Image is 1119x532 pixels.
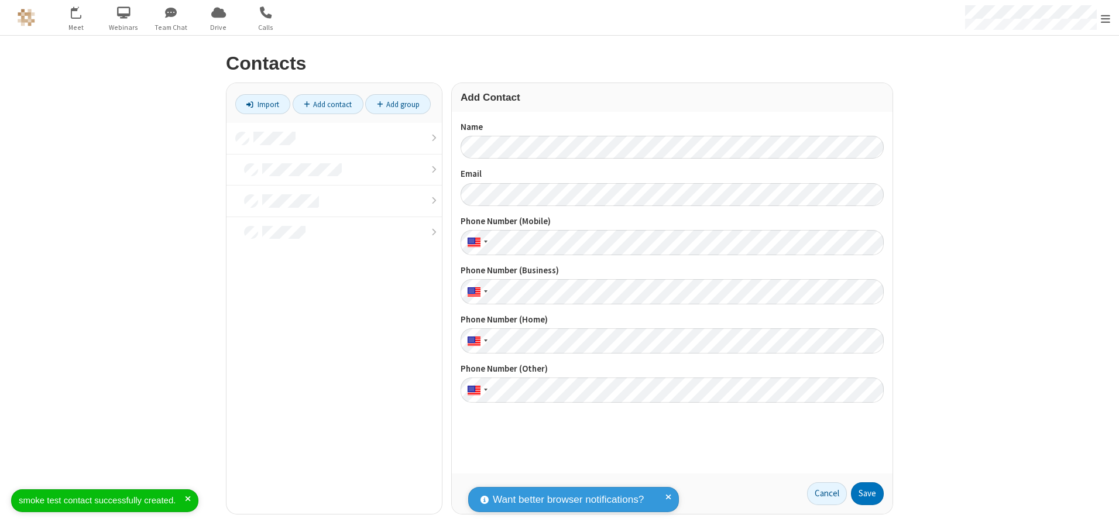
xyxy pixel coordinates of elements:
[461,230,491,255] div: United States: + 1
[461,328,491,353] div: United States: + 1
[18,9,35,26] img: QA Selenium DO NOT DELETE OR CHANGE
[244,22,288,33] span: Calls
[102,22,146,33] span: Webinars
[461,377,491,403] div: United States: + 1
[461,92,884,103] h3: Add Contact
[461,279,491,304] div: United States: + 1
[461,167,884,181] label: Email
[19,494,185,507] div: smoke test contact successfully created.
[461,215,884,228] label: Phone Number (Mobile)
[77,6,88,15] div: 12
[365,94,431,114] a: Add group
[461,362,884,376] label: Phone Number (Other)
[461,121,884,134] label: Name
[807,482,847,506] a: Cancel
[851,482,884,506] button: Save
[461,313,884,327] label: Phone Number (Home)
[149,22,193,33] span: Team Chat
[461,264,884,277] label: Phone Number (Business)
[235,94,290,114] a: Import
[54,22,98,33] span: Meet
[197,22,241,33] span: Drive
[226,53,893,74] h2: Contacts
[493,492,644,507] span: Want better browser notifications?
[293,94,363,114] a: Add contact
